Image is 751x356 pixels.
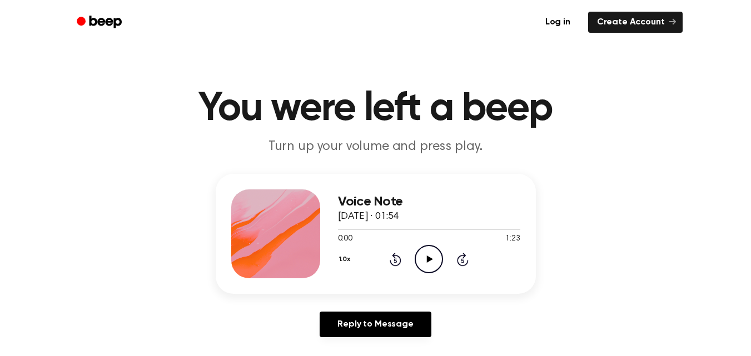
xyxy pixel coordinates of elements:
[162,138,589,156] p: Turn up your volume and press play.
[534,9,581,35] a: Log in
[91,89,660,129] h1: You were left a beep
[338,212,399,222] span: [DATE] · 01:54
[505,233,520,245] span: 1:23
[588,12,683,33] a: Create Account
[69,12,132,33] a: Beep
[320,312,431,337] a: Reply to Message
[338,233,352,245] span: 0:00
[338,194,520,209] h3: Voice Note
[338,250,355,269] button: 1.0x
